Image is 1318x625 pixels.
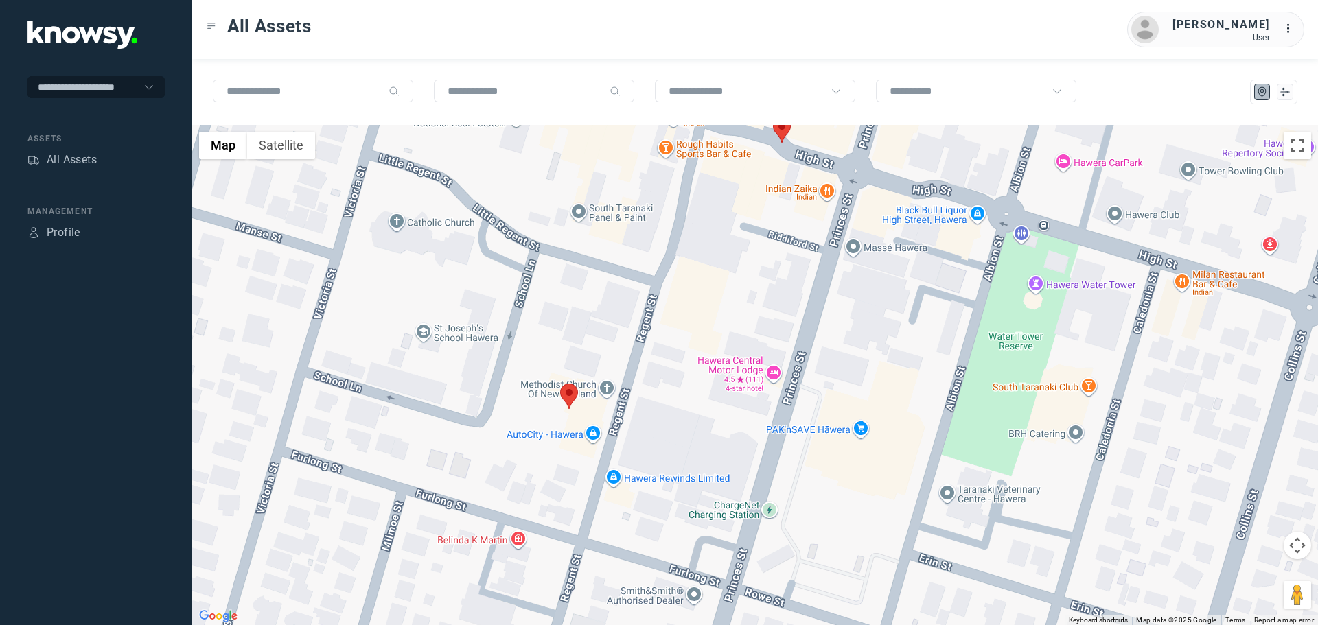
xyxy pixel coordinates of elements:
img: Application Logo [27,21,137,49]
div: [PERSON_NAME] [1172,16,1270,33]
button: Show satellite imagery [247,132,315,159]
div: Assets [27,132,165,145]
a: AssetsAll Assets [27,152,97,168]
img: avatar.png [1131,16,1159,43]
span: Map data ©2025 Google [1136,616,1216,624]
div: : [1284,21,1300,37]
button: Drag Pegman onto the map to open Street View [1284,581,1311,609]
img: Google [196,607,241,625]
div: Management [27,205,165,217]
div: List [1279,86,1291,98]
div: : [1284,21,1300,39]
div: Profile [27,226,40,239]
div: Assets [27,154,40,166]
div: Toggle Menu [207,21,216,31]
button: Toggle fullscreen view [1284,132,1311,159]
a: Open this area in Google Maps (opens a new window) [196,607,241,625]
div: All Assets [47,152,97,168]
button: Show street map [199,132,247,159]
span: All Assets [227,14,312,38]
a: ProfileProfile [27,224,80,241]
button: Map camera controls [1284,532,1311,559]
div: Map [1256,86,1269,98]
div: User [1172,33,1270,43]
button: Keyboard shortcuts [1069,615,1128,625]
div: Search [389,86,400,97]
a: Terms (opens in new tab) [1225,616,1246,624]
div: Profile [47,224,80,241]
div: Search [610,86,621,97]
tspan: ... [1284,23,1298,34]
a: Report a map error [1254,616,1314,624]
